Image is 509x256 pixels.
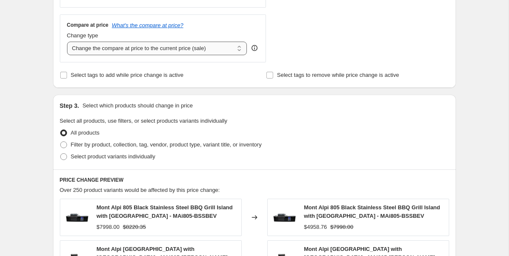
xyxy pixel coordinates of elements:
strike: $8220.35 [123,223,146,231]
p: Select which products should change in price [82,101,193,110]
div: $4958.76 [304,223,327,231]
span: Mont Alpi 805 Black Stainless Steel BBQ Grill Island with [GEOGRAPHIC_DATA] - MAi805-BSSBEV [304,204,440,219]
span: Over 250 product variants would be affected by this price change: [60,187,220,193]
img: mai805-bssbev_80x.jpg [64,205,90,230]
span: Select tags to add while price change is active [71,72,184,78]
div: help [250,44,259,52]
span: Filter by product, collection, tag, vendor, product type, variant title, or inventory [71,141,262,148]
div: $7998.00 [97,223,120,231]
span: Select product variants individually [71,153,155,160]
span: Mont Alpi 805 Black Stainless Steel BBQ Grill Island with [GEOGRAPHIC_DATA] - MAi805-BSSBEV [97,204,233,219]
h2: Step 3. [60,101,79,110]
img: mai805-bssbev_80x.jpg [272,205,297,230]
span: Change type [67,32,98,39]
button: What's the compare at price? [112,22,184,28]
span: All products [71,129,100,136]
strike: $7998.00 [330,223,353,231]
span: Select tags to remove while price change is active [277,72,399,78]
span: Select all products, use filters, or select products variants individually [60,118,227,124]
h3: Compare at price [67,22,109,28]
h6: PRICE CHANGE PREVIEW [60,177,449,183]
